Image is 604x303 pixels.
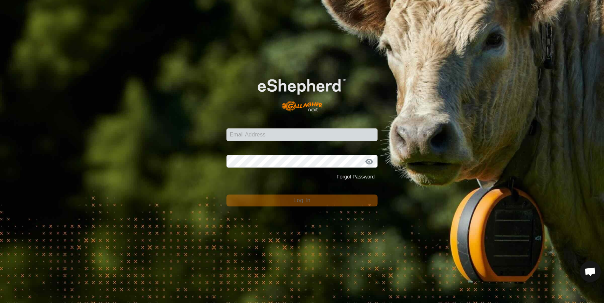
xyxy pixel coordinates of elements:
[580,261,601,282] div: Open chat
[226,195,378,206] button: Log In
[242,66,362,118] img: E-shepherd Logo
[293,197,311,203] span: Log In
[226,128,378,141] input: Email Address
[337,174,375,179] a: Forgot Password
